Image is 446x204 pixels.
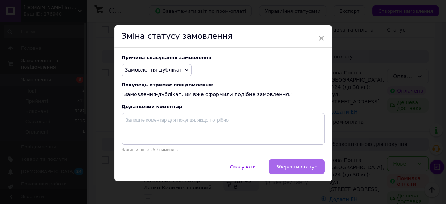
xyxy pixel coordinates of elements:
div: Причина скасування замовлення [122,55,325,60]
span: Покупець отримає повідомлення: [122,82,325,87]
span: Замовлення-дублікат [125,67,183,73]
div: Додатковий коментар [122,104,325,109]
span: Скасувати [230,164,255,170]
span: × [318,32,325,44]
div: Зміна статусу замовлення [114,25,332,48]
p: Залишилось: 250 символів [122,147,325,152]
button: Скасувати [222,159,263,174]
span: Зберегти статус [276,164,317,170]
button: Зберегти статус [269,159,325,174]
div: "Замовлення-дублікат. Ви вже оформили подібне замовлення." [122,82,325,98]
